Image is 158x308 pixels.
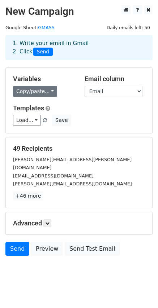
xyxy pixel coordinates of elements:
h5: 49 Recipients [13,145,145,153]
a: +46 more [13,192,43,201]
small: [EMAIL_ADDRESS][DOMAIN_NAME] [13,173,94,179]
a: Copy/paste... [13,86,57,97]
a: GMASS [38,25,55,30]
div: 1. Write your email in Gmail 2. Click [7,39,151,56]
span: Daily emails left: 50 [104,24,153,32]
small: [PERSON_NAME][EMAIL_ADDRESS][DOMAIN_NAME] [13,181,132,186]
button: Save [52,115,71,126]
a: Load... [13,115,41,126]
small: Google Sheet: [5,25,55,30]
h5: Advanced [13,219,145,227]
iframe: Chat Widget [122,273,158,308]
small: [PERSON_NAME][EMAIL_ADDRESS][PERSON_NAME][DOMAIN_NAME] [13,157,132,171]
h5: Variables [13,75,74,83]
h2: New Campaign [5,5,153,18]
a: Daily emails left: 50 [104,25,153,30]
a: Send [5,242,29,256]
a: Send Test Email [65,242,120,256]
a: Templates [13,104,44,112]
h5: Email column [85,75,145,83]
a: Preview [31,242,63,256]
span: Send [33,48,53,56]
